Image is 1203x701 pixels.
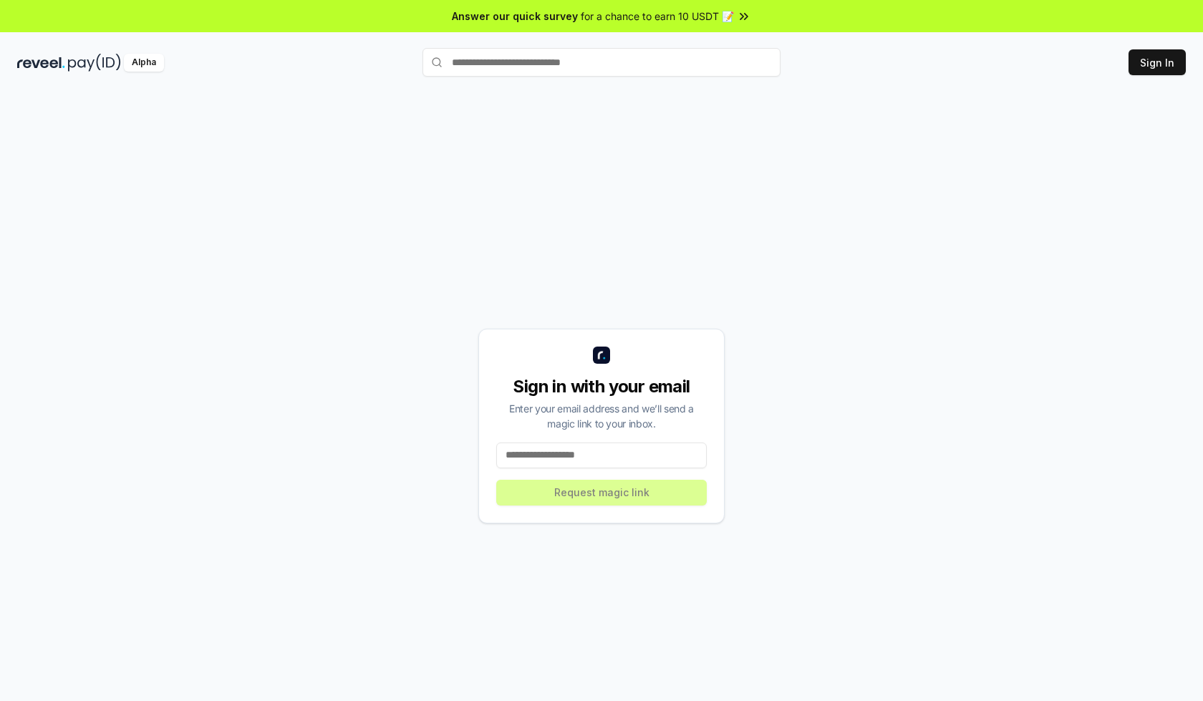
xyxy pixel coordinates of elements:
[124,54,164,72] div: Alpha
[496,401,707,431] div: Enter your email address and we’ll send a magic link to your inbox.
[68,54,121,72] img: pay_id
[496,375,707,398] div: Sign in with your email
[581,9,734,24] span: for a chance to earn 10 USDT 📝
[593,347,610,364] img: logo_small
[452,9,578,24] span: Answer our quick survey
[1129,49,1186,75] button: Sign In
[17,54,65,72] img: reveel_dark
